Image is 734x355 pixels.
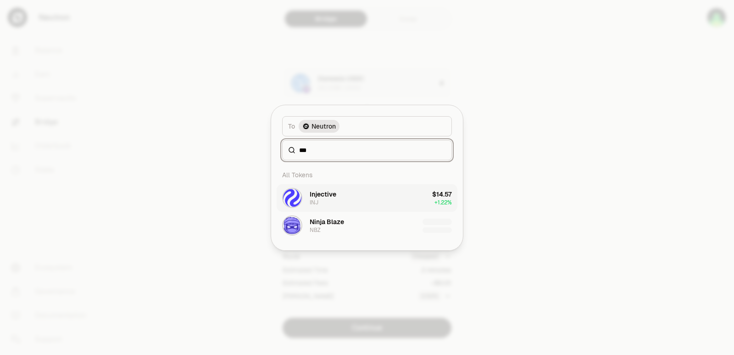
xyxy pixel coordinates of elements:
[310,226,321,234] div: NBZ
[434,199,452,206] span: + 1.22%
[277,184,457,212] button: INJ LogoInjectiveINJ$14.57+1.22%
[310,199,318,206] div: INJ
[432,190,452,199] div: $14.57
[310,190,336,199] div: Injective
[310,217,344,226] div: Ninja Blaze
[277,166,457,184] div: All Tokens
[277,212,457,239] button: NBZ LogoNinja BlazeNBZ
[302,123,310,130] img: Neutron Logo
[283,216,301,235] img: NBZ Logo
[288,122,295,131] span: To
[282,116,452,136] button: ToNeutron LogoNeutron
[311,122,336,131] span: Neutron
[283,189,301,207] img: INJ Logo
